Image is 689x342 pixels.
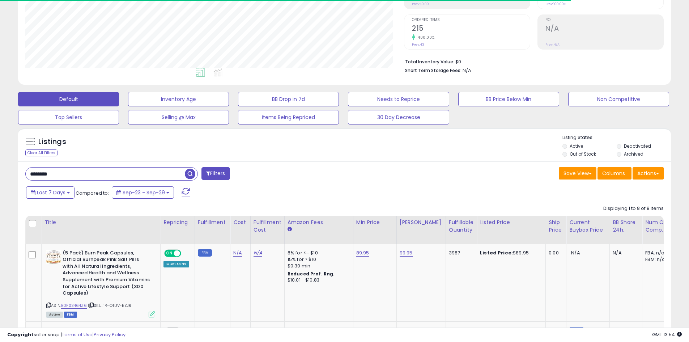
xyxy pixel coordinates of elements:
div: Listed Price [480,219,543,226]
div: Num of Comp. [645,219,672,234]
span: | SKU: 1R-OTUV-EZJR [88,303,131,308]
div: Clear All Filters [25,149,58,156]
button: Items Being Repriced [238,110,339,124]
button: Filters [201,167,230,180]
button: Columns [597,167,631,180]
div: [PERSON_NAME] [400,219,443,226]
div: seller snap | | [7,332,126,338]
small: FBM [198,249,212,257]
div: $89.95 [480,250,540,256]
label: Active [570,143,583,149]
span: ROI [545,18,663,22]
span: ON [165,250,174,256]
span: FBM [64,312,77,318]
h2: N/A [545,24,663,34]
div: 15% for > $10 [288,256,348,263]
span: N/A [463,67,471,74]
small: Amazon Fees. [288,226,292,233]
div: Min Price [356,219,394,226]
div: FBA: n/a [645,250,669,256]
div: ASIN: [46,250,155,317]
p: Listing States: [562,134,671,141]
button: BB Price Below Min [458,92,559,106]
div: Amazon Fees [288,219,350,226]
div: Fulfillable Quantity [449,219,474,234]
h5: Listings [38,137,66,147]
div: $0.30 min [288,263,348,269]
span: Columns [602,170,625,177]
button: Default [18,92,119,106]
div: 0.00 [549,250,561,256]
button: Sep-23 - Sep-29 [112,186,174,199]
b: Reduced Prof. Rng. [288,271,335,277]
label: Deactivated [624,143,651,149]
b: Listed Price: [480,249,513,256]
div: Displaying 1 to 8 of 8 items [603,205,664,212]
small: Prev: 43 [412,42,424,47]
span: Sep-23 - Sep-29 [123,189,165,196]
small: 400.00% [415,35,435,40]
span: Compared to: [76,190,109,197]
div: Multi ASINS [163,261,189,267]
button: Actions [633,167,664,180]
a: N/A [254,249,262,257]
div: Fulfillment [198,219,227,226]
a: N/A [233,249,242,257]
div: FBM: n/a [645,256,669,263]
div: Cost [233,219,247,226]
b: Total Inventory Value: [405,59,454,65]
div: Title [44,219,157,226]
strong: Copyright [7,331,34,338]
h2: 215 [412,24,530,34]
div: Fulfillment Cost [254,219,281,234]
button: Inventory Age [128,92,229,106]
a: B0FS3464Z6 [61,303,87,309]
div: N/A [613,250,637,256]
div: 3987 [449,250,471,256]
small: Prev: N/A [545,42,560,47]
li: $0 [405,57,658,66]
a: Terms of Use [62,331,93,338]
div: Repricing [163,219,192,226]
span: OFF [180,250,192,256]
small: Prev: 100.00% [545,2,566,6]
span: 2025-10-7 13:54 GMT [652,331,682,338]
a: 89.95 [356,249,369,257]
b: (5 Pack) Burn Peak Capsules, Official Burnpeak Pink Salt Pills with All Natural Ingredients, Adva... [63,250,150,299]
span: N/A [571,249,580,256]
button: Last 7 Days [26,186,75,199]
small: Prev: $0.00 [412,2,429,6]
button: 30 Day Decrease [348,110,449,124]
div: Current Buybox Price [569,219,607,234]
label: Archived [624,151,643,157]
span: Last 7 Days [37,189,65,196]
div: $10.01 - $10.83 [288,277,348,283]
button: Save View [559,167,596,180]
span: All listings currently available for purchase on Amazon [46,312,63,318]
img: 51aQY2RHLvL._SL40_.jpg [46,250,61,264]
button: Selling @ Max [128,110,229,124]
div: 8% for <= $10 [288,250,348,256]
span: Ordered Items [412,18,530,22]
div: BB Share 24h. [613,219,639,234]
button: Non Competitive [568,92,669,106]
b: Short Term Storage Fees: [405,67,462,73]
button: Needs to Reprice [348,92,449,106]
button: Top Sellers [18,110,119,124]
button: BB Drop in 7d [238,92,339,106]
div: Ship Price [549,219,563,234]
label: Out of Stock [570,151,596,157]
a: Privacy Policy [94,331,126,338]
a: 99.95 [400,249,413,257]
